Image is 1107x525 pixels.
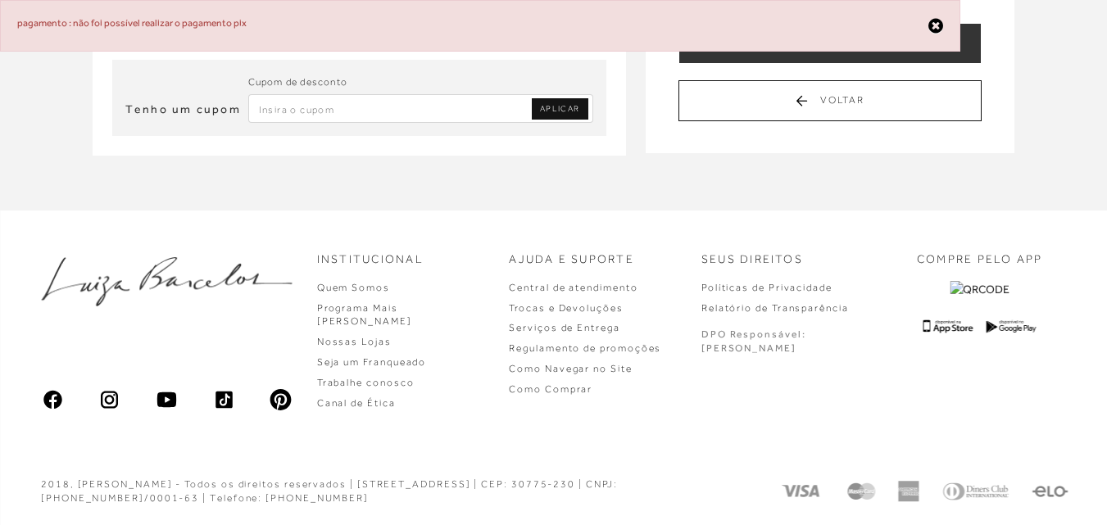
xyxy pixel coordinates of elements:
div: 2018, [PERSON_NAME] - Todos os direitos reservados | [STREET_ADDRESS] | CEP: 30775-230 | CNPJ: [P... [41,477,737,505]
a: Aplicar Código [532,98,588,120]
img: American Express [897,481,919,502]
a: Programa Mais [PERSON_NAME] [317,302,412,328]
img: App Store Logo [923,319,973,333]
a: Central de atendimento [509,282,637,293]
img: tiktok [212,388,235,411]
img: Google Play Logo [987,319,1037,333]
img: facebook_ios_glyph [41,388,64,411]
input: Inserir Código da Promoção [248,94,594,123]
a: Como Navegar no Site [509,363,632,374]
img: Visa [779,481,825,502]
p: Ajuda e Suporte [509,251,634,268]
a: Trabalhe conosco [317,377,415,388]
label: Cupom de desconto [248,75,347,90]
p: COMPRE PELO APP [917,251,1043,268]
img: instagram_material_outline [98,388,121,411]
p: Seus Direitos [701,251,803,268]
img: Elo [1032,481,1068,502]
a: Nossas Lojas [317,336,392,347]
span: APLICAR [540,103,580,115]
a: Trocas e Devoluções [509,302,623,314]
p: Institucional [317,251,424,268]
h3: Tenho um cupom [125,102,241,118]
a: Relatório de Transparência [701,302,849,314]
p: DPO Responsável: [PERSON_NAME] [701,328,806,355]
img: Mastercard [845,481,878,502]
img: luiza-barcelos.png [41,257,293,306]
img: Diners Club [938,481,1012,502]
a: Canal de Ética [317,397,396,409]
a: Regulamento de promoções [509,342,661,354]
img: QRCODE [950,281,1009,298]
a: Como Comprar [509,383,592,395]
button: Voltar [678,80,982,121]
a: Quem Somos [317,282,390,293]
img: youtube_material_rounded [155,388,178,411]
a: Seja um Franqueado [317,356,427,368]
img: pinterest_ios_filled [270,388,293,411]
a: Serviços de Entrega [509,322,619,333]
a: Políticas de Privacidade [701,282,833,293]
div: pagamento : não foi possível realizar o pagamento pix [17,17,943,34]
